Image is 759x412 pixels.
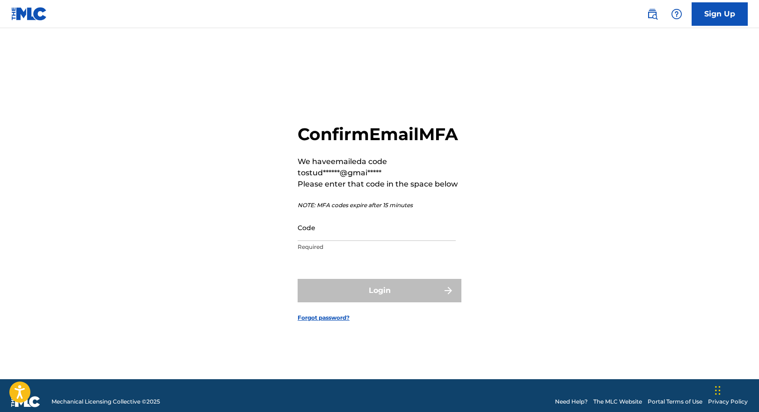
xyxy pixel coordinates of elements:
img: MLC Logo [11,7,47,21]
img: logo [11,396,40,407]
span: Mechanical Licensing Collective © 2025 [51,397,160,406]
a: Forgot password? [298,314,350,322]
a: Public Search [643,5,662,23]
a: Privacy Policy [708,397,748,406]
a: The MLC Website [593,397,642,406]
a: Sign Up [692,2,748,26]
p: Required [298,243,456,251]
p: NOTE: MFA codes expire after 15 minutes [298,201,461,210]
img: search [647,8,658,20]
div: Help [667,5,686,23]
a: Portal Terms of Use [648,397,702,406]
h2: Confirm Email MFA [298,124,461,145]
iframe: Chat Widget [712,367,759,412]
img: help [671,8,682,20]
p: Please enter that code in the space below [298,179,461,190]
a: Need Help? [555,397,588,406]
div: Drag [715,376,721,405]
